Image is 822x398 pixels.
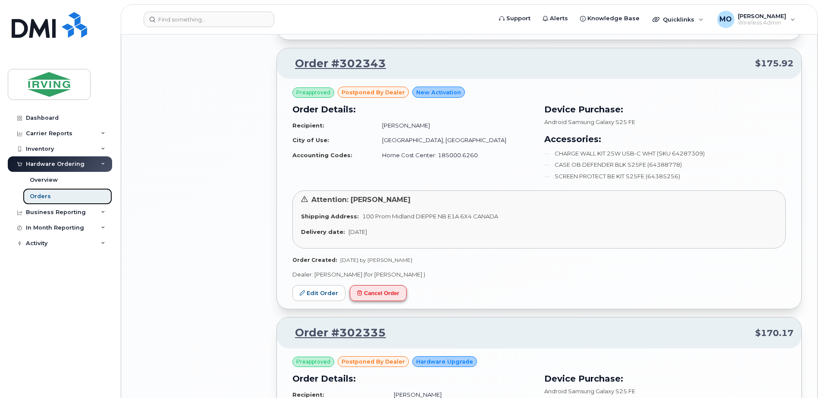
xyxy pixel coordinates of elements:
input: Find something... [144,12,274,27]
td: [GEOGRAPHIC_DATA], [GEOGRAPHIC_DATA] [374,133,534,148]
a: Knowledge Base [574,10,646,27]
span: Support [506,14,530,23]
a: Order #302335 [285,325,386,341]
span: postponed by Dealer [342,358,405,366]
span: $170.17 [755,327,794,339]
a: Alerts [536,10,574,27]
span: Android Samsung Galaxy S25 FE [544,118,635,125]
p: Dealer: [PERSON_NAME] (for [PERSON_NAME] ) [292,271,786,279]
span: postponed by Dealer [342,88,405,96]
span: MO [719,14,732,25]
span: Preapproved [296,358,330,366]
div: Mark O'Connell [711,11,801,28]
strong: Recipient: [292,391,324,398]
span: [DATE] by [PERSON_NAME] [340,257,412,263]
td: [PERSON_NAME] [374,118,534,133]
span: Android Samsung Galaxy S25 FE [544,388,635,395]
a: Order #302343 [285,56,386,72]
strong: Shipping Address: [301,213,359,220]
span: New Activation [416,88,461,96]
span: [DATE] [348,228,367,235]
td: Home Cost Center: 185000.6260 [374,148,534,163]
button: Cancel Order [350,285,407,301]
li: SCREEN PROTECT BE KIT S25FE (64385256) [544,172,786,180]
h3: Device Purchase: [544,103,786,116]
li: CHARGE WALL KIT 25W USB-C WHT (SKU 64287309) [544,149,786,158]
div: Quicklinks [646,11,709,28]
span: Alerts [550,14,568,23]
strong: Recipient: [292,122,324,129]
span: Wireless Admin [738,19,786,26]
strong: Delivery date: [301,228,345,235]
span: Hardware Upgrade [416,358,473,366]
span: Preapproved [296,89,330,96]
span: Quicklinks [663,16,694,23]
li: CASE OB DEFENDER BLK S25FE (64388778) [544,161,786,169]
span: Attention: [PERSON_NAME] [311,196,411,204]
h3: Order Details: [292,103,534,116]
span: $175.92 [755,57,794,70]
h3: Accessories: [544,133,786,146]
h3: Order Details: [292,372,534,385]
h3: Device Purchase: [544,372,786,385]
strong: Accounting Codes: [292,152,352,159]
strong: City of Use: [292,137,329,143]
span: Knowledge Base [587,14,640,23]
span: [PERSON_NAME] [738,12,786,19]
strong: Order Created: [292,257,337,263]
a: Edit Order [292,285,345,301]
span: 100 Prom Midland DIEPPE NB E1A 6X4 CANADA [362,213,498,220]
a: Support [493,10,536,27]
